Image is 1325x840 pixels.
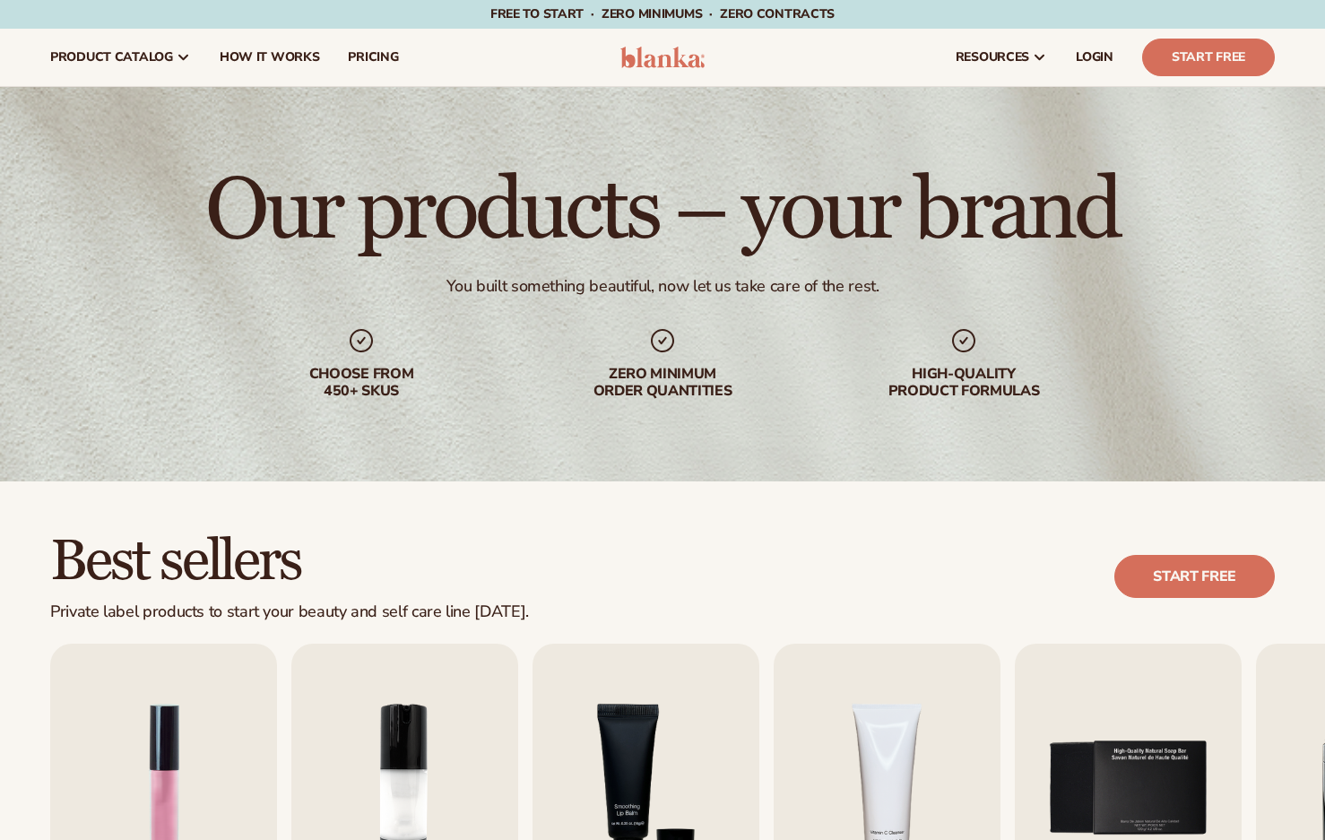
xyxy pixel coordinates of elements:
div: Zero minimum order quantities [548,366,777,400]
a: How It Works [205,29,334,86]
h2: Best sellers [50,532,529,592]
span: resources [956,50,1029,65]
span: product catalog [50,50,173,65]
span: How It Works [220,50,320,65]
span: pricing [348,50,398,65]
h1: Our products – your brand [205,169,1119,255]
span: Free to start · ZERO minimums · ZERO contracts [490,5,835,22]
div: You built something beautiful, now let us take care of the rest. [446,276,879,297]
div: Private label products to start your beauty and self care line [DATE]. [50,602,529,622]
div: High-quality product formulas [849,366,1078,400]
a: resources [941,29,1061,86]
div: Choose from 450+ Skus [247,366,476,400]
a: Start free [1114,555,1275,598]
a: LOGIN [1061,29,1128,86]
a: product catalog [36,29,205,86]
img: logo [620,47,706,68]
span: LOGIN [1076,50,1113,65]
a: pricing [333,29,412,86]
a: Start Free [1142,39,1275,76]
